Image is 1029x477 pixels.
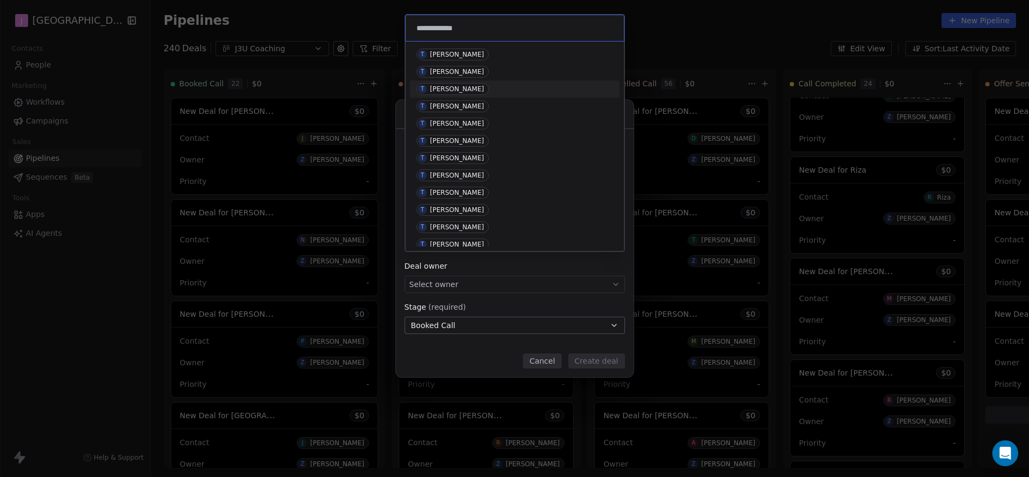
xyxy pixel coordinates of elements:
div: [PERSON_NAME] [430,85,484,93]
div: [PERSON_NAME] [430,120,484,127]
div: T [421,102,424,111]
div: [PERSON_NAME] [430,189,484,196]
div: [PERSON_NAME] [430,172,484,179]
div: T [421,223,424,231]
div: T [421,119,424,128]
div: T [421,206,424,214]
div: [PERSON_NAME] [430,51,484,58]
div: [PERSON_NAME] [430,68,484,76]
div: T [421,154,424,162]
div: T [421,137,424,145]
div: [PERSON_NAME] [430,103,484,110]
div: [PERSON_NAME] [430,154,484,162]
div: T [421,171,424,180]
div: [PERSON_NAME] [430,223,484,231]
div: [PERSON_NAME] [430,206,484,214]
div: T [421,188,424,197]
div: T [421,85,424,93]
div: T [421,240,424,249]
div: [PERSON_NAME] [430,241,484,248]
div: [PERSON_NAME] [430,137,484,145]
div: T [421,67,424,76]
div: T [421,50,424,59]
